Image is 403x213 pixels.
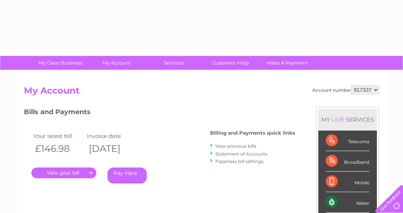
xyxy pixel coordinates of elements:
[215,151,268,157] a: Statement of Accounts
[31,167,96,178] a: .
[215,159,263,164] a: Paperless bill settings
[85,131,139,141] td: Invoice date
[256,56,318,70] a: Make A Payment
[200,56,261,70] a: Customer Help
[326,131,369,151] div: Telecoms
[24,107,295,120] h3: Bills and Payments
[107,167,147,184] a: Pay Here
[330,116,346,123] div: LIVE
[326,172,369,192] div: Mobile
[143,56,204,70] a: Services
[24,85,379,100] h2: My Account
[215,143,256,149] a: View previous bills
[312,85,379,94] div: Account number
[31,131,85,141] td: Your latest bill
[326,151,369,172] div: Broadband
[210,130,295,136] h4: Billing and Payments quick links
[86,56,148,70] a: My Account
[31,141,85,156] th: £146.98
[318,109,377,130] div: MY SERVICES
[85,141,139,156] th: [DATE]
[29,56,91,70] a: My Clear Business
[326,192,369,213] div: Water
